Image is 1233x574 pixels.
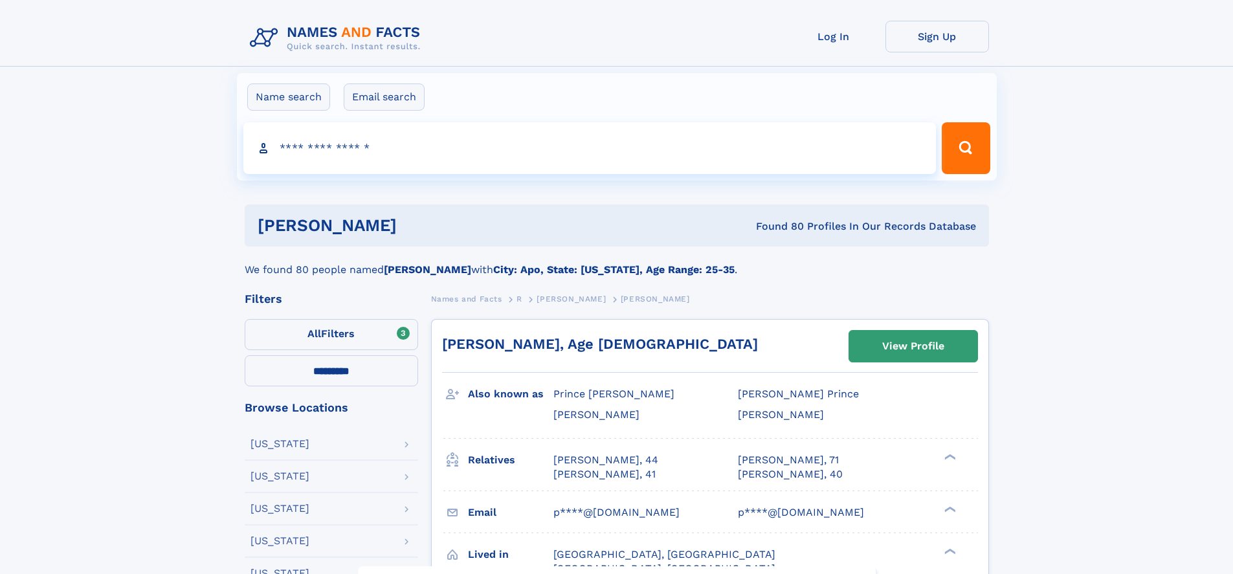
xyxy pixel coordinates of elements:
div: View Profile [882,331,944,361]
a: View Profile [849,331,977,362]
b: [PERSON_NAME] [384,263,471,276]
h3: Lived in [468,544,553,566]
a: [PERSON_NAME], 44 [553,453,658,467]
span: All [307,327,321,340]
span: [PERSON_NAME] [553,408,639,421]
div: ❯ [941,547,957,555]
a: [PERSON_NAME] [537,291,606,307]
a: [PERSON_NAME], Age [DEMOGRAPHIC_DATA] [442,336,758,352]
h3: Also known as [468,383,553,405]
a: [PERSON_NAME], 40 [738,467,843,481]
h3: Relatives [468,449,553,471]
a: [PERSON_NAME], 71 [738,453,839,467]
label: Email search [344,83,425,111]
button: Search Button [942,122,990,174]
span: [GEOGRAPHIC_DATA], [GEOGRAPHIC_DATA] [553,548,775,560]
input: search input [243,122,937,174]
div: ❯ [941,452,957,461]
a: Log In [782,21,885,52]
div: We found 80 people named with . [245,247,989,278]
div: Browse Locations [245,402,418,414]
h3: Email [468,502,553,524]
span: [PERSON_NAME] [537,294,606,304]
a: Names and Facts [431,291,502,307]
a: [PERSON_NAME], 41 [553,467,656,481]
span: [PERSON_NAME] Prince [738,388,859,400]
div: [US_STATE] [250,503,309,514]
div: Found 80 Profiles In Our Records Database [576,219,976,234]
div: [US_STATE] [250,536,309,546]
img: Logo Names and Facts [245,21,431,56]
span: [PERSON_NAME] [738,408,824,421]
h1: [PERSON_NAME] [258,217,577,234]
span: Prince [PERSON_NAME] [553,388,674,400]
div: Filters [245,293,418,305]
label: Filters [245,319,418,350]
a: Sign Up [885,21,989,52]
div: ❯ [941,505,957,513]
b: City: Apo, State: [US_STATE], Age Range: 25-35 [493,263,735,276]
span: [PERSON_NAME] [621,294,690,304]
div: [US_STATE] [250,439,309,449]
a: R [517,291,522,307]
div: [US_STATE] [250,471,309,481]
span: R [517,294,522,304]
label: Name search [247,83,330,111]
